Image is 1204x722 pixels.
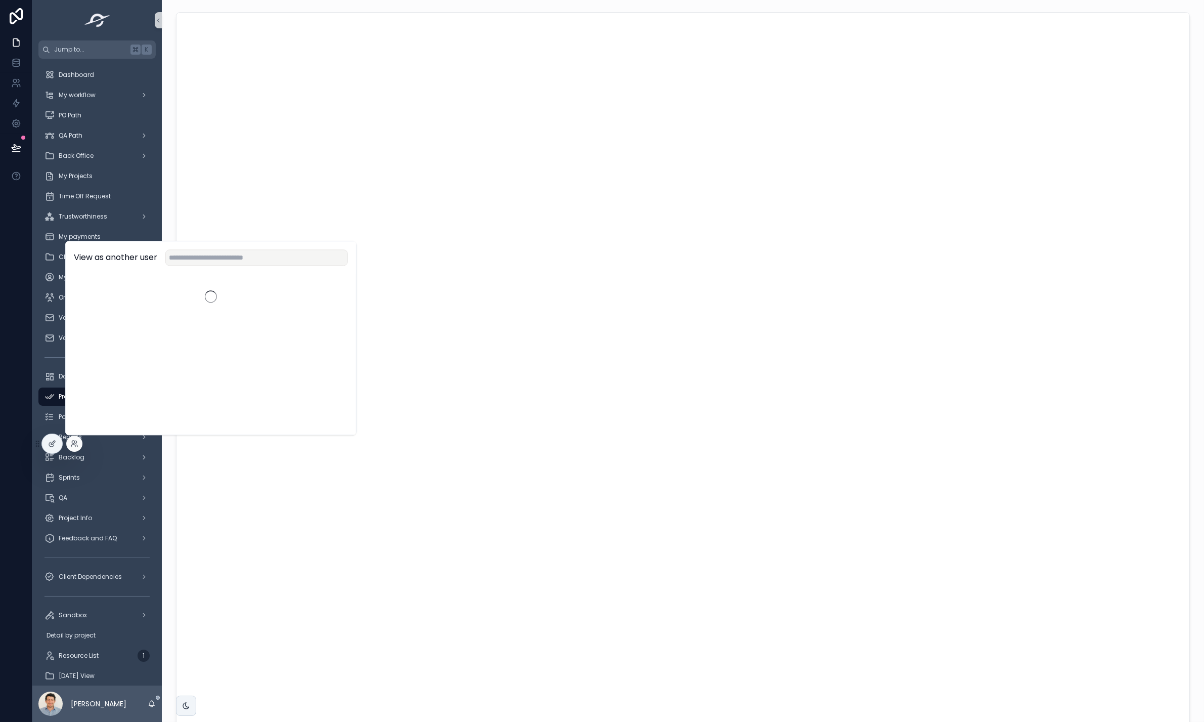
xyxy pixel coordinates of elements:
[38,606,156,624] a: Sandbox
[59,71,94,79] span: Dashboard
[59,672,95,680] span: [DATE] View
[38,428,156,446] a: Reports
[59,111,81,119] span: PO Path
[59,514,92,522] span: Project Info
[59,192,111,200] span: Time Off Request
[38,329,156,347] a: Value R. Project (Talent)
[38,66,156,84] a: Dashboard
[38,147,156,165] a: Back Office
[38,248,156,266] a: Chapter Lead
[38,408,156,426] a: Post QA Approval
[38,187,156,205] a: Time Off Request
[38,86,156,104] a: My workflow
[59,253,101,261] span: Chapter Lead
[38,309,156,327] a: Value R. Project
[59,172,93,180] span: My Projects
[59,152,94,160] span: Back Office
[38,228,156,246] a: My payments
[59,393,128,401] span: Pre-Work Authorization
[38,367,156,386] a: Dashboard
[38,167,156,185] a: My Projects
[74,251,157,264] h2: View as another user
[59,474,80,482] span: Sprints
[138,650,150,662] div: 1
[38,667,156,685] a: [DATE] View
[59,273,86,281] span: My Profile
[59,233,101,241] span: My payments
[59,494,67,502] span: QA
[59,314,105,322] span: Value R. Project
[38,469,156,487] a: Sprints
[71,699,126,709] p: [PERSON_NAME]
[38,268,156,286] a: My Profile
[59,652,99,660] span: Resource List
[59,293,97,302] span: Onboarding
[32,59,162,686] div: scrollable content
[59,334,131,342] span: Value R. Project (Talent)
[81,12,113,28] img: App logo
[38,509,156,527] a: Project Info
[59,372,94,380] span: Dashboard
[38,288,156,307] a: Onboarding
[59,413,111,421] span: Post QA Approval
[54,46,126,54] span: Jump to...
[38,388,156,406] a: Pre-Work Authorization
[47,631,96,640] span: Detail by project
[38,647,156,665] a: Resource List1
[38,529,156,547] a: Feedback and FAQ
[38,126,156,145] a: QA Path
[143,46,151,54] span: K
[38,106,156,124] a: PO Path
[59,611,87,619] span: Sandbox
[38,207,156,226] a: Trustworthiness
[59,91,96,99] span: My workflow
[59,213,107,221] span: Trustworthiness
[59,573,122,581] span: Client Dependencies
[59,534,117,542] span: Feedback and FAQ
[38,626,156,645] a: Detail by project
[38,568,156,586] a: Client Dependencies
[38,448,156,466] a: Backlog
[38,40,156,59] button: Jump to...K
[59,433,82,441] span: Reports
[59,132,82,140] span: QA Path
[38,489,156,507] a: QA
[1,49,19,67] iframe: Spotlight
[59,453,84,461] span: Backlog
